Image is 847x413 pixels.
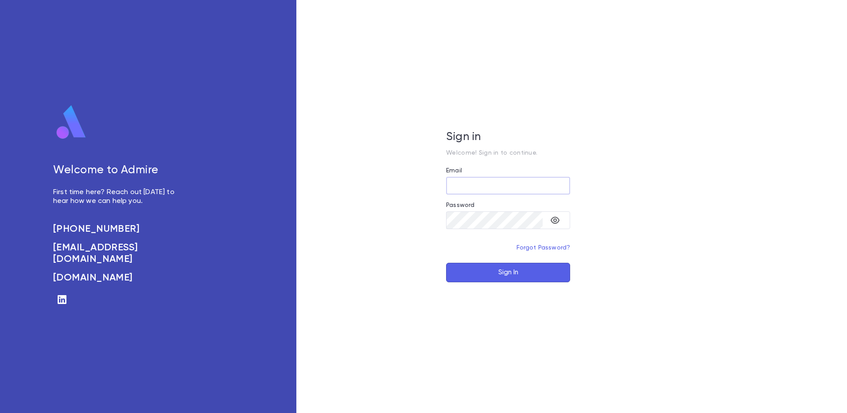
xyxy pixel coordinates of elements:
label: Password [446,202,474,209]
button: toggle password visibility [546,211,564,229]
h5: Sign in [446,131,570,144]
a: [PHONE_NUMBER] [53,223,184,235]
p: Welcome! Sign in to continue. [446,149,570,156]
h5: Welcome to Admire [53,164,184,177]
label: Email [446,167,462,174]
p: First time here? Reach out [DATE] to hear how we can help you. [53,188,184,206]
img: logo [53,105,89,140]
a: [EMAIL_ADDRESS][DOMAIN_NAME] [53,242,184,265]
button: Sign In [446,263,570,282]
a: Forgot Password? [517,245,571,251]
a: [DOMAIN_NAME] [53,272,184,284]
